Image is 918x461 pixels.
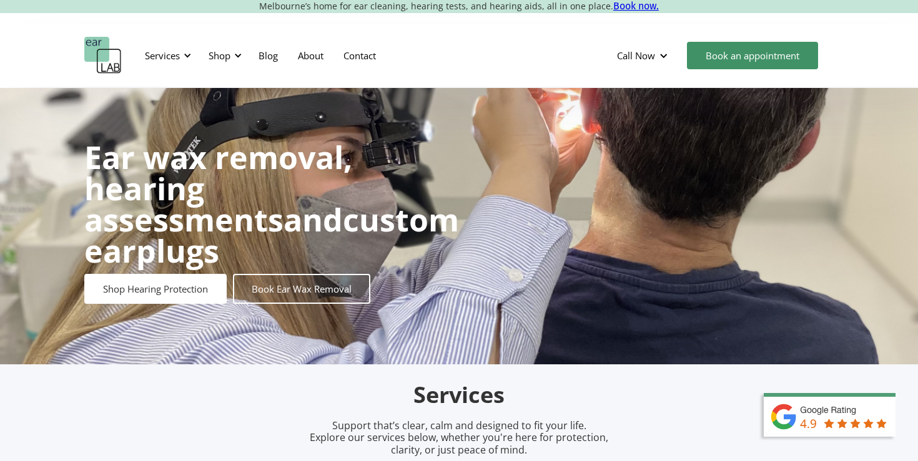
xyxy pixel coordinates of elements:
div: Services [137,37,195,74]
a: Contact [333,37,386,74]
strong: Ear wax removal, hearing assessments [84,136,352,241]
div: Call Now [617,49,655,62]
h2: Services [165,381,753,410]
div: Call Now [607,37,681,74]
div: Shop [209,49,230,62]
a: Book an appointment [687,42,818,69]
div: Shop [201,37,245,74]
a: home [84,37,122,74]
a: Shop Hearing Protection [84,274,227,304]
strong: custom earplugs [84,198,459,272]
a: Blog [249,37,288,74]
a: Book Ear Wax Removal [233,274,370,304]
div: Services [145,49,180,62]
p: Support that’s clear, calm and designed to fit your life. Explore our services below, whether you... [294,420,624,456]
h1: and [84,142,459,266]
a: About [288,37,333,74]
